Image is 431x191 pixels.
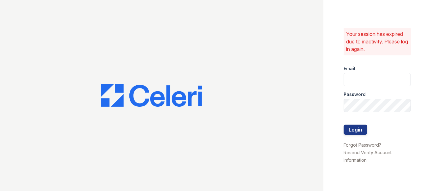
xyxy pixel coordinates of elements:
a: Resend Verify Account Information [344,150,392,163]
label: Email [344,65,355,72]
p: Your session has expired due to inactivity. Please log in again. [346,30,409,53]
label: Password [344,91,366,98]
a: Forgot Password? [344,142,381,148]
img: CE_Logo_Blue-a8612792a0a2168367f1c8372b55b34899dd931a85d93a1a3d3e32e68fde9ad4.png [101,84,202,107]
button: Login [344,125,367,135]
